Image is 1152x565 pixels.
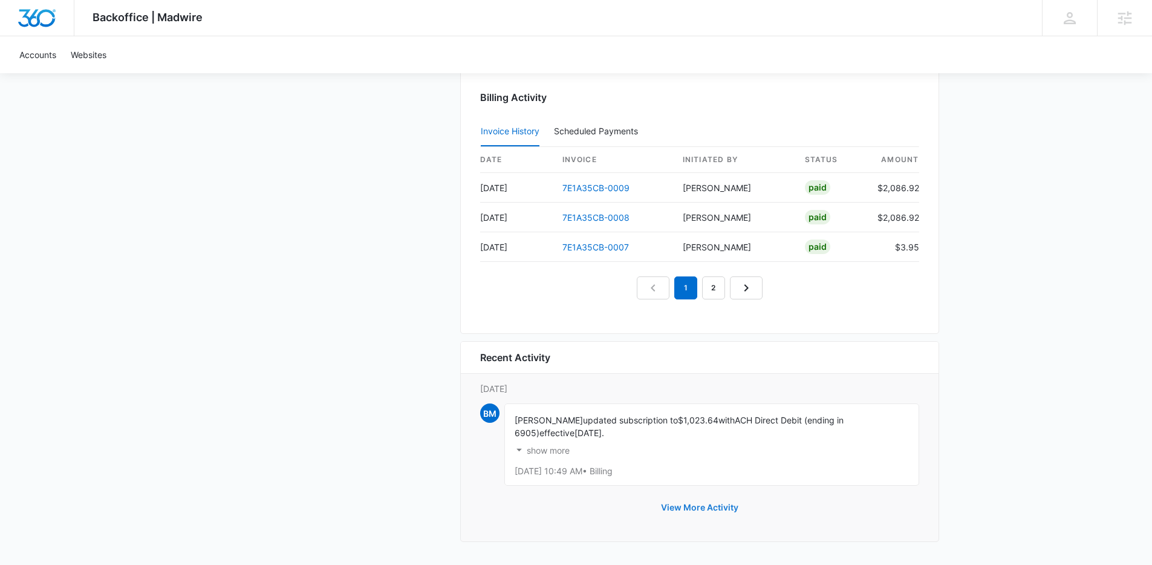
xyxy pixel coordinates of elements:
a: Page 2 [702,276,725,299]
th: amount [868,147,919,173]
a: Websites [63,36,114,73]
td: $2,086.92 [868,203,919,232]
nav: Pagination [637,276,763,299]
td: [PERSON_NAME] [673,173,795,203]
td: [PERSON_NAME] [673,232,795,262]
p: [DATE] 10:49 AM • Billing [515,467,909,475]
a: 7E1A35CB-0007 [562,242,629,252]
button: Invoice History [481,117,539,146]
h6: Recent Activity [480,350,550,365]
td: $3.95 [868,232,919,262]
span: effective [539,428,574,438]
a: 7E1A35CB-0008 [562,212,630,223]
td: [DATE] [480,232,553,262]
em: 1 [674,276,697,299]
p: show more [527,446,570,455]
th: date [480,147,553,173]
span: $1,023.64 [678,415,718,425]
span: BM [480,403,500,423]
div: Paid [805,210,830,224]
span: [DATE]. [574,428,604,438]
td: [DATE] [480,203,553,232]
span: with [718,415,735,425]
span: updated subscription to [583,415,678,425]
span: Backoffice | Madwire [93,11,203,24]
a: Accounts [12,36,63,73]
button: show more [515,439,570,462]
p: [DATE] [480,382,919,395]
div: Paid [805,240,830,254]
a: 7E1A35CB-0009 [562,183,630,193]
th: Initiated By [673,147,795,173]
button: View More Activity [649,493,750,522]
span: [PERSON_NAME] [515,415,583,425]
div: Scheduled Payments [554,127,643,136]
th: status [795,147,868,173]
h3: Billing Activity [480,90,919,105]
td: [PERSON_NAME] [673,203,795,232]
a: Next Page [730,276,763,299]
th: invoice [553,147,673,173]
td: [DATE] [480,173,553,203]
td: $2,086.92 [868,173,919,203]
div: Paid [805,180,830,195]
